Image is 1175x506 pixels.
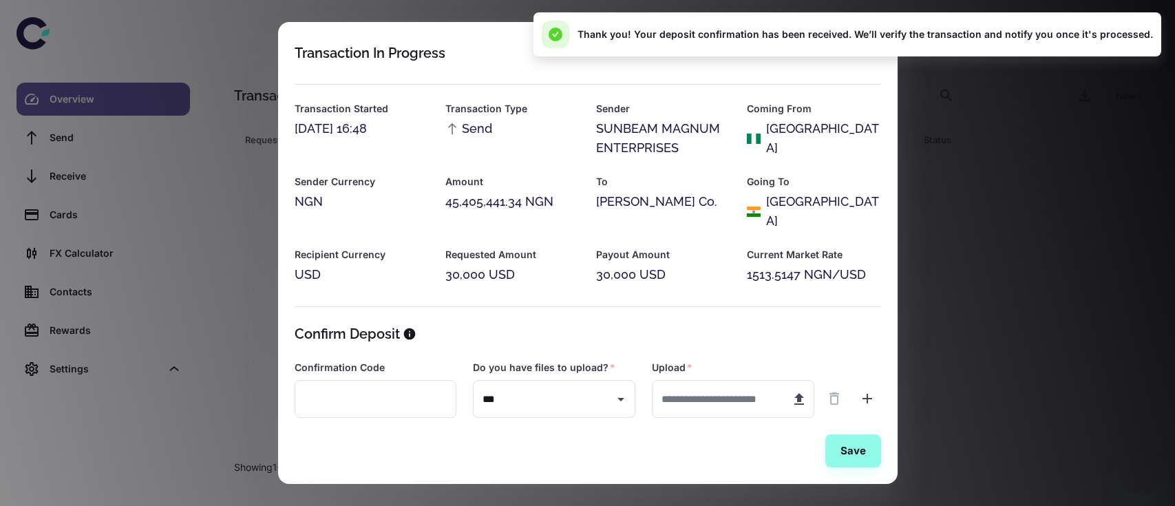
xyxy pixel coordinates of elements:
[611,390,631,409] button: Open
[596,265,730,284] div: 30,000 USD
[295,174,429,189] h6: Sender Currency
[747,101,881,116] h6: Coming From
[747,174,881,189] h6: Going To
[295,265,429,284] div: USD
[445,119,492,138] span: Send
[295,247,429,262] h6: Recipient Currency
[295,324,400,344] h5: Confirm Deposit
[747,247,881,262] h6: Current Market Rate
[445,247,580,262] h6: Requested Amount
[652,361,692,375] label: Upload
[596,119,730,158] div: SUNBEAM MAGNUM ENTERPRISES
[596,101,730,116] h6: Sender
[766,119,881,158] div: [GEOGRAPHIC_DATA]
[1120,451,1164,495] iframe: Button to launch messaging window
[445,174,580,189] h6: Amount
[295,119,429,138] div: [DATE] 16:48
[766,192,881,231] div: [GEOGRAPHIC_DATA]
[596,174,730,189] h6: To
[596,247,730,262] h6: Payout Amount
[295,45,445,61] div: Transaction In Progress
[295,192,429,211] div: NGN
[747,265,881,284] div: 1513.5147 NGN/USD
[542,21,1153,48] div: Thank you! Your deposit confirmation has been received. We’ll verify the transaction and notify y...
[596,192,730,211] div: [PERSON_NAME] Co.
[445,265,580,284] div: 30,000 USD
[825,434,881,467] button: Save
[473,361,615,375] label: Do you have files to upload?
[445,192,580,211] div: 45,405,441.34 NGN
[445,101,580,116] h6: Transaction Type
[295,361,385,375] label: Confirmation Code
[295,101,429,116] h6: Transaction Started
